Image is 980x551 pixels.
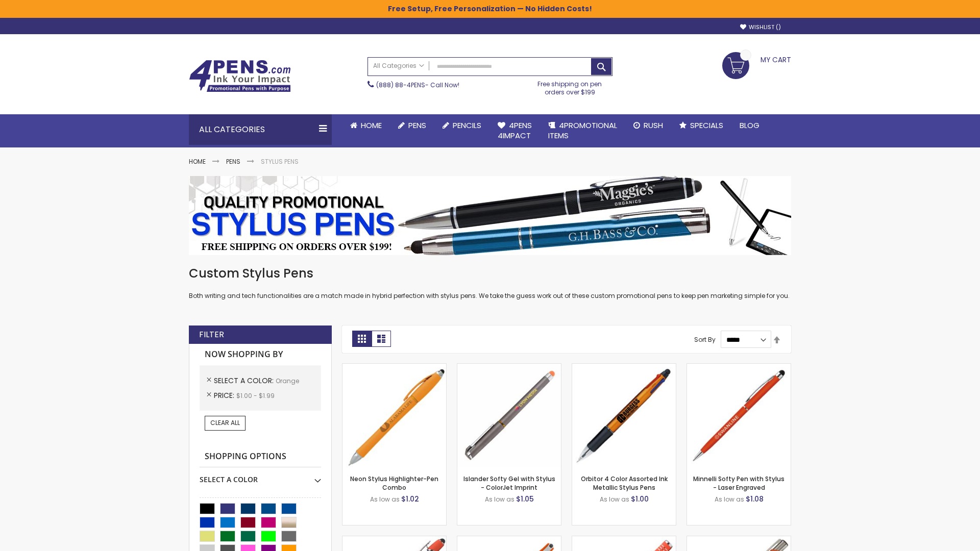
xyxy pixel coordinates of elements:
[572,363,676,372] a: Orbitor 4 Color Assorted Ink Metallic Stylus Pens-Orange
[276,377,299,385] span: Orange
[352,331,372,347] strong: Grid
[361,120,382,131] span: Home
[740,120,759,131] span: Blog
[671,114,731,137] a: Specials
[189,176,791,255] img: Stylus Pens
[485,495,514,504] span: As low as
[199,329,224,340] strong: Filter
[350,474,438,491] a: Neon Stylus Highlighter-Pen Combo
[687,363,791,372] a: Minnelli Softy Pen with Stylus - Laser Engraved-Orange
[527,76,613,96] div: Free shipping on pen orders over $199
[342,114,390,137] a: Home
[205,416,246,430] a: Clear All
[200,446,321,468] strong: Shopping Options
[342,536,446,544] a: 4P-MS8B-Orange
[457,364,561,467] img: Islander Softy Gel with Stylus - ColorJet Imprint-Orange
[370,495,400,504] span: As low as
[189,114,332,145] div: All Categories
[189,265,791,300] div: Both writing and tech functionalities are a match made in hybrid perfection with stylus pens. We ...
[376,81,425,89] a: (888) 88-4PENS
[390,114,434,137] a: Pens
[463,474,555,491] a: Islander Softy Gel with Stylus - ColorJet Imprint
[200,467,321,485] div: Select A Color
[625,114,671,137] a: Rush
[457,536,561,544] a: Avendale Velvet Touch Stylus Gel Pen-Orange
[401,494,419,504] span: $1.02
[453,120,481,131] span: Pencils
[408,120,426,131] span: Pens
[373,62,424,70] span: All Categories
[715,495,744,504] span: As low as
[368,58,429,74] a: All Categories
[548,120,617,141] span: 4PROMOTIONAL ITEMS
[740,23,781,31] a: Wishlist
[746,494,764,504] span: $1.08
[690,120,723,131] span: Specials
[376,81,459,89] span: - Call Now!
[342,364,446,467] img: Neon Stylus Highlighter-Pen Combo-Orange
[498,120,532,141] span: 4Pens 4impact
[200,344,321,365] strong: Now Shopping by
[516,494,534,504] span: $1.05
[457,363,561,372] a: Islander Softy Gel with Stylus - ColorJet Imprint-Orange
[687,536,791,544] a: Tres-Chic Softy Brights with Stylus Pen - Laser-Orange
[694,335,716,344] label: Sort By
[189,157,206,166] a: Home
[210,418,240,427] span: Clear All
[189,60,291,92] img: 4Pens Custom Pens and Promotional Products
[693,474,785,491] a: Minnelli Softy Pen with Stylus - Laser Engraved
[214,375,276,386] span: Select A Color
[489,114,540,147] a: 4Pens4impact
[342,363,446,372] a: Neon Stylus Highlighter-Pen Combo-Orange
[687,364,791,467] img: Minnelli Softy Pen with Stylus - Laser Engraved-Orange
[236,391,275,400] span: $1.00 - $1.99
[261,157,299,166] strong: Stylus Pens
[214,390,236,400] span: Price
[572,364,676,467] img: Orbitor 4 Color Assorted Ink Metallic Stylus Pens-Orange
[600,495,629,504] span: As low as
[434,114,489,137] a: Pencils
[644,120,663,131] span: Rush
[226,157,240,166] a: Pens
[572,536,676,544] a: Marin Softy Pen with Stylus - Laser Engraved-Orange
[189,265,791,282] h1: Custom Stylus Pens
[540,114,625,147] a: 4PROMOTIONALITEMS
[631,494,649,504] span: $1.00
[731,114,768,137] a: Blog
[581,474,668,491] a: Orbitor 4 Color Assorted Ink Metallic Stylus Pens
